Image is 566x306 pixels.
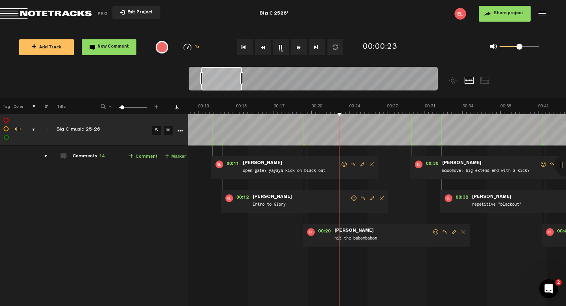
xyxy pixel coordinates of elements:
div: {{ tooltip_message }} [156,41,168,53]
img: letters [307,228,315,236]
span: 2 [555,279,562,286]
span: Edit comment [368,195,377,201]
a: Download comments [175,105,178,109]
span: 00:11 [223,160,242,168]
span: mooomove: big extend end with a kick? [441,167,540,175]
img: letters [546,228,554,236]
a: S [152,126,161,135]
span: 00:32 [452,194,471,202]
button: Go to end [309,39,325,55]
th: # [36,98,48,114]
th: Title [48,98,90,114]
span: 14 [99,154,105,159]
img: letters [225,194,233,202]
img: speedometer.svg [184,44,191,50]
span: + [153,103,160,108]
span: Add Track [32,46,61,50]
span: Edit comment [358,162,367,167]
span: Reply to comment [358,195,368,201]
span: [PERSON_NAME] [334,228,375,234]
td: Click to edit the title Big C music 25-26 [48,114,150,146]
span: Share project [494,11,523,16]
span: + [129,153,133,160]
span: Home [30,253,48,259]
span: + [32,44,36,50]
span: open gate? yayaya kick on black out [242,167,340,175]
button: Rewind [255,39,271,55]
button: Share project [479,6,531,22]
span: 00:20 [315,228,334,236]
div: Send us a message [16,112,131,121]
button: 1x [273,39,289,55]
td: Click to change the order number 1 [35,114,48,146]
iframe: Intercom live chat [539,279,558,298]
div: 00:00:23 [363,42,397,53]
button: New Comment [82,39,136,55]
button: Go to beginning [237,39,253,55]
button: Exit Project [112,6,160,19]
th: Color [12,98,24,114]
span: [PERSON_NAME] [471,194,512,200]
span: Delete comment [367,162,377,167]
span: 00:12 [233,194,252,202]
p: Hi [PERSON_NAME] 👋 [16,56,141,83]
span: New Comment [97,45,129,49]
span: Reply to comment [440,229,449,235]
span: + [165,153,169,160]
div: Click to change the order number [37,126,49,134]
span: Reply to comment [348,162,358,167]
div: Click to edit the title [57,126,159,134]
button: Loop [327,39,343,55]
button: Messages [79,234,157,265]
div: comments, stamps & drawings [24,126,37,134]
div: We typically reply in a few minutes [16,121,131,129]
button: Fast Forward [291,39,307,55]
span: Exit Project [125,11,153,15]
div: Comments [73,153,105,160]
a: Comment [129,152,158,161]
span: hit the babombabom [334,234,432,243]
span: [PERSON_NAME] [242,160,283,166]
td: Change the color of the waveform [11,114,23,146]
div: 1x [174,44,209,50]
span: Reply to comment [548,162,557,167]
span: [PERSON_NAME] [252,194,293,200]
img: letters [415,160,423,168]
span: - [107,103,113,108]
img: letters [215,160,223,168]
a: More [176,127,184,134]
span: 1x [195,45,200,50]
span: Edit comment [449,229,459,235]
div: comments [37,152,49,160]
div: Change the color of the waveform [13,126,24,133]
img: letters [454,8,466,20]
a: M [164,126,173,135]
span: Intro to Glory [252,201,350,209]
a: Marker [165,152,186,161]
span: Messages [105,253,132,259]
img: Profile image for Kam [16,13,31,28]
img: letters [445,194,452,202]
span: [PERSON_NAME] [441,160,482,166]
span: Delete comment [459,229,468,235]
td: comments, stamps & drawings [23,114,35,146]
span: 00:30 [423,160,441,168]
div: Close [135,13,149,27]
span: Delete comment [377,195,386,201]
p: How can we help? [16,83,141,96]
button: +Add Track [19,39,74,55]
div: Send us a messageWe typically reply in a few minutes [8,106,149,136]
